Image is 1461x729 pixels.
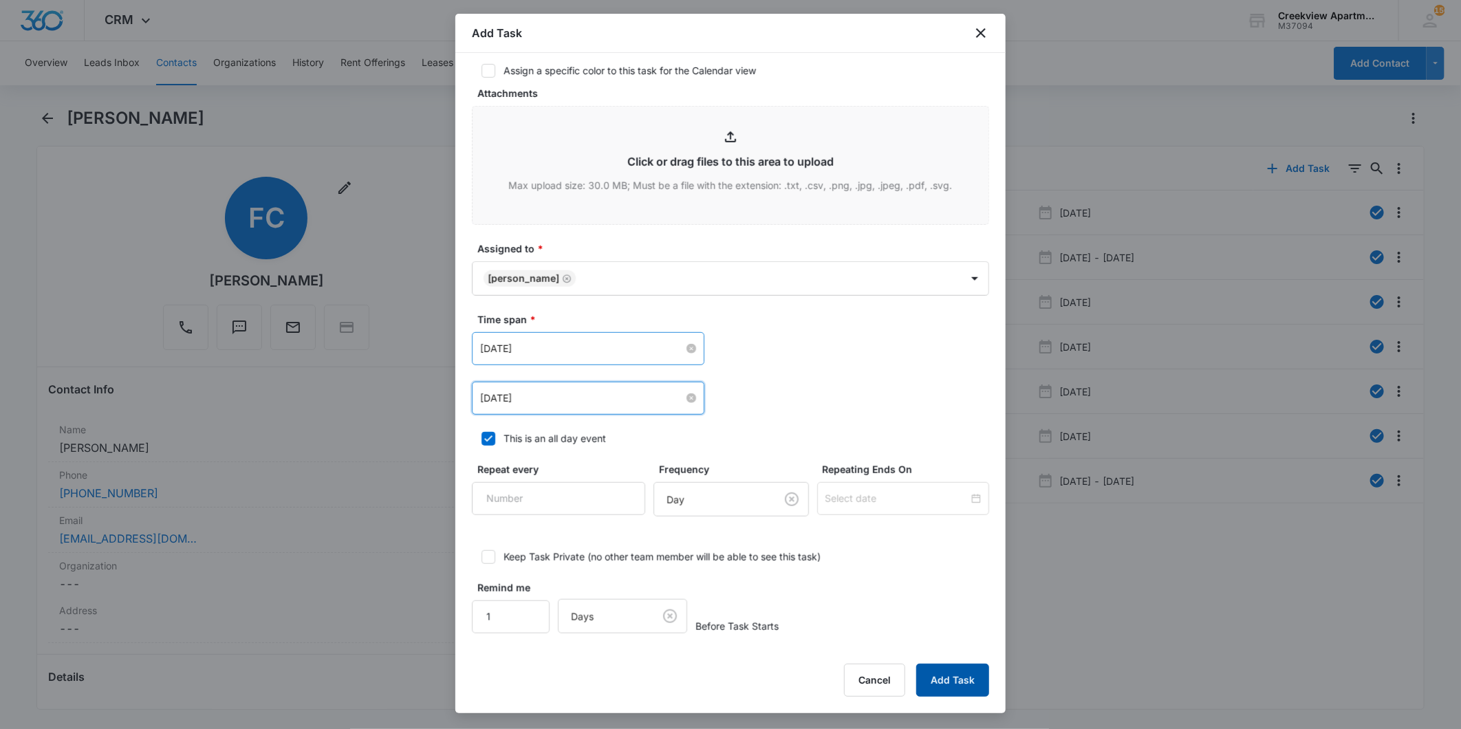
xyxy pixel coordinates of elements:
span: close-circle [686,344,696,353]
input: Number [472,482,645,515]
label: Repeating Ends On [823,462,995,477]
span: close-circle [686,393,696,403]
button: Clear [781,488,803,510]
label: Assigned to [477,241,995,256]
input: Aug 13, 2025 [480,341,684,356]
label: Attachments [477,86,995,100]
input: Select date [825,491,968,506]
div: Remove Javier Garcia [559,274,572,283]
label: Remind me [477,580,555,595]
button: Clear [659,605,681,627]
div: Assign a specific color to this task for the Calendar view [504,63,756,78]
button: Add Task [916,664,989,697]
input: Aug 14, 2025 [480,391,684,406]
div: This is an all day event [504,431,606,446]
button: Cancel [844,664,905,697]
label: Repeat every [477,462,651,477]
button: close [973,25,989,41]
div: [PERSON_NAME] [488,274,559,283]
h1: Add Task [472,25,522,41]
label: Frequency [659,462,814,477]
input: Number [472,600,550,633]
label: Time span [477,312,995,327]
div: Keep Task Private (no other team member will be able to see this task) [504,550,821,564]
span: Before Task Starts [695,619,779,633]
